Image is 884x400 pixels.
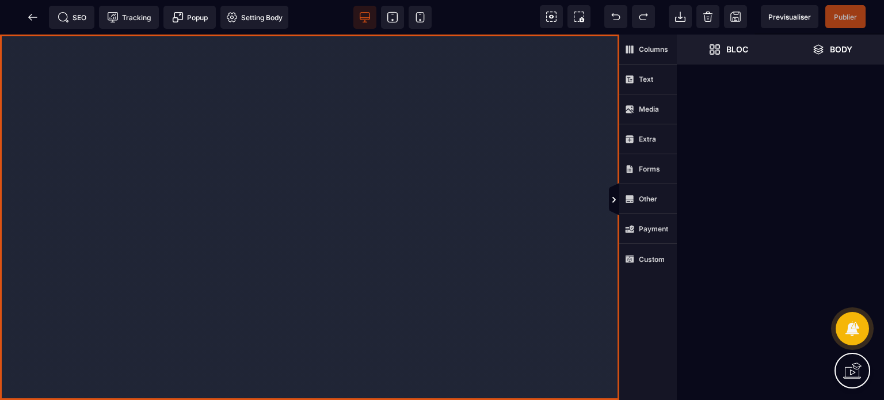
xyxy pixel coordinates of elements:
[830,45,852,54] strong: Body
[540,5,563,28] span: View components
[226,12,283,23] span: Setting Body
[639,165,660,173] strong: Forms
[639,105,659,113] strong: Media
[834,13,857,21] span: Publier
[639,45,668,54] strong: Columns
[58,12,86,23] span: SEO
[172,12,208,23] span: Popup
[639,75,653,83] strong: Text
[677,35,780,64] span: Open Blocks
[639,135,656,143] strong: Extra
[639,195,657,203] strong: Other
[639,255,665,264] strong: Custom
[567,5,590,28] span: Screenshot
[780,35,884,64] span: Open Layer Manager
[107,12,151,23] span: Tracking
[768,13,811,21] span: Previsualiser
[761,5,818,28] span: Preview
[639,224,668,233] strong: Payment
[726,45,748,54] strong: Bloc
